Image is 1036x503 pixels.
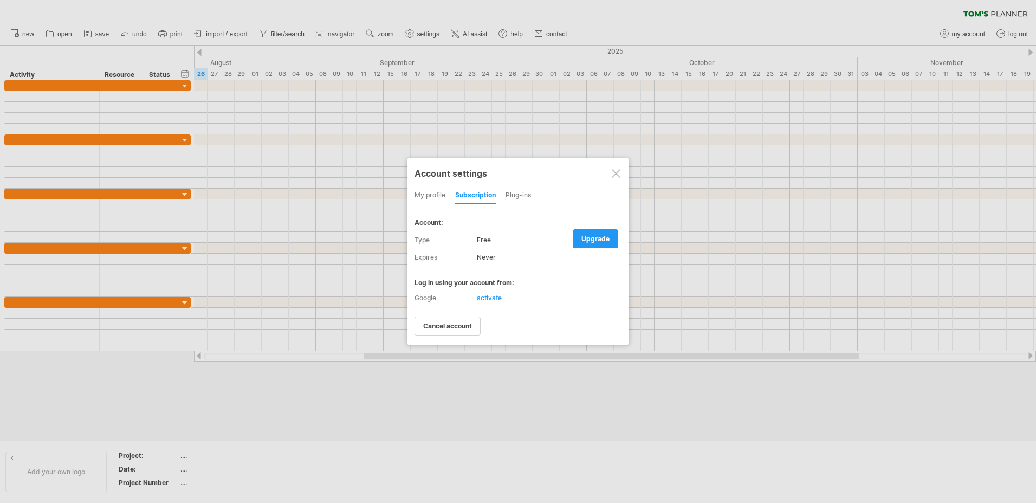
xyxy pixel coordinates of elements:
div: never [477,249,621,266]
div: Google [415,294,621,302]
div: subscription [455,187,496,204]
span: cancel account [423,322,472,330]
div: log in using your account from: [415,279,621,287]
span: upgrade [581,235,610,243]
div: activate [477,294,502,302]
label: type [415,231,477,249]
div: Plug-ins [506,187,531,204]
div: Account settings [415,163,621,183]
a: upgrade [573,229,618,248]
div: Free [477,231,621,249]
div: account: [415,218,621,227]
span: expires [415,253,437,261]
div: my profile [415,187,445,204]
a: cancel account [415,317,481,336]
